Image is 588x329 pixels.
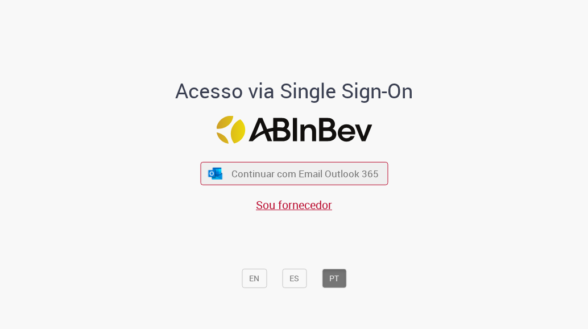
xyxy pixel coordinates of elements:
span: Continuar com Email Outlook 365 [231,167,379,180]
button: ícone Azure/Microsoft 360 Continuar com Email Outlook 365 [200,162,388,185]
button: PT [322,269,346,288]
h1: Acesso via Single Sign-On [165,80,424,102]
a: Sou fornecedor [256,197,332,213]
button: ES [282,269,307,288]
img: ícone Azure/Microsoft 360 [208,168,223,180]
button: EN [242,269,267,288]
img: Logo ABInBev [216,116,372,144]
